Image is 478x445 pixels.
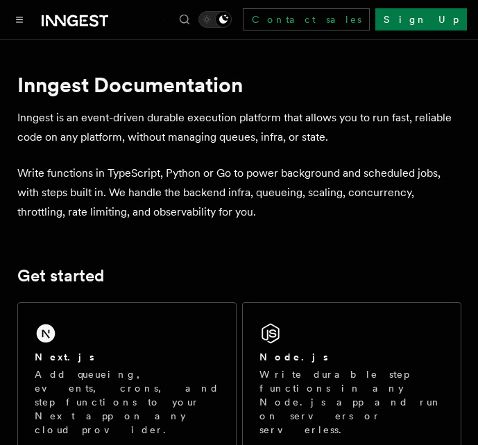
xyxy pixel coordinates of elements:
[259,350,328,364] h2: Node.js
[259,367,444,437] p: Write durable step functions in any Node.js app and run on servers or serverless.
[17,108,461,147] p: Inngest is an event-driven durable execution platform that allows you to run fast, reliable code ...
[17,164,461,222] p: Write functions in TypeScript, Python or Go to power background and scheduled jobs, with steps bu...
[11,11,28,28] button: Toggle navigation
[17,266,104,286] a: Get started
[17,72,461,97] h1: Inngest Documentation
[35,350,94,364] h2: Next.js
[176,11,193,28] button: Find something...
[198,11,232,28] button: Toggle dark mode
[375,8,467,30] a: Sign Up
[35,367,219,437] p: Add queueing, events, crons, and step functions to your Next app on any cloud provider.
[243,8,370,30] a: Contact sales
